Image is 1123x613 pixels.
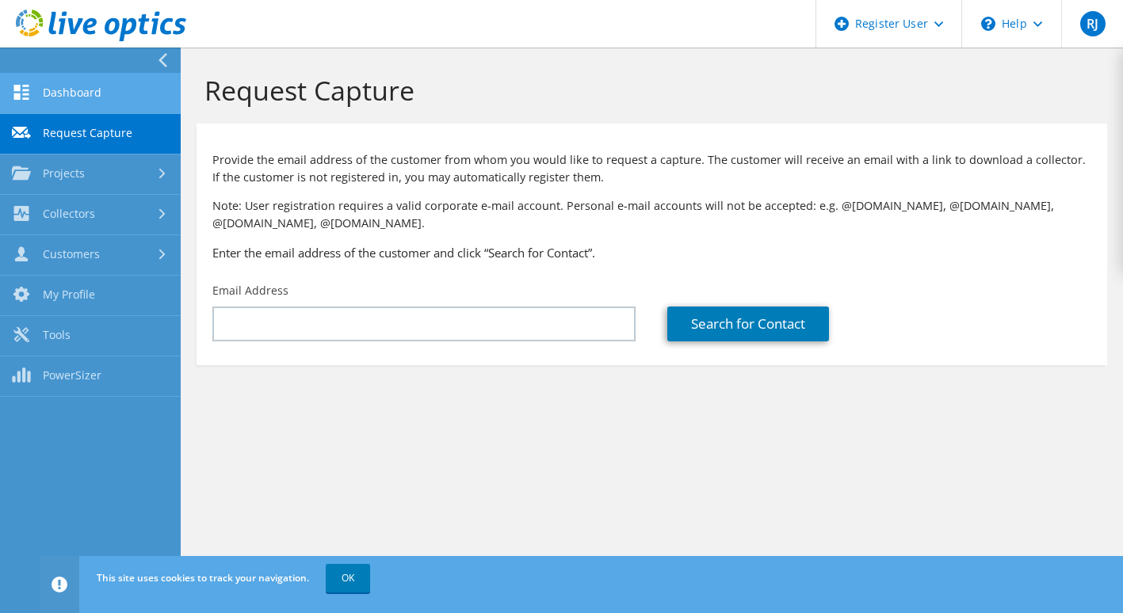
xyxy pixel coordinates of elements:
p: Note: User registration requires a valid corporate e-mail account. Personal e-mail accounts will ... [212,197,1091,232]
p: Provide the email address of the customer from whom you would like to request a capture. The cust... [212,151,1091,186]
span: This site uses cookies to track your navigation. [97,571,309,584]
span: RJ [1080,11,1106,36]
label: Email Address [212,283,288,299]
h1: Request Capture [204,74,1091,107]
h3: Enter the email address of the customer and click “Search for Contact”. [212,244,1091,261]
svg: \n [981,17,995,31]
a: OK [326,564,370,592]
a: Search for Contact [667,306,829,341]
